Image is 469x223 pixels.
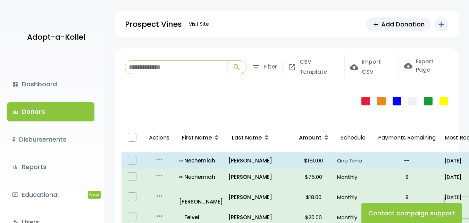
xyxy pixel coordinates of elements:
[228,192,290,202] a: [PERSON_NAME]
[155,212,164,220] i: more_horiz
[295,192,332,202] p: $18.00
[375,192,439,202] p: 8
[295,213,332,222] p: $20.00
[404,57,448,74] label: Export Page
[232,134,262,142] span: Last Name
[288,63,296,71] span: open_in_new
[145,126,173,150] p: Actions
[155,192,164,200] i: more_horiz
[404,62,412,70] span: cloud_download
[7,102,94,121] a: groupsDonors
[7,75,94,94] a: dashboardDashboard
[337,126,369,150] p: Schedule
[295,156,332,165] p: $150.00
[362,57,393,77] span: Import CSV
[263,62,277,72] span: Filter
[381,19,425,29] span: Add Donation
[182,134,212,142] span: First Name
[375,172,439,182] p: 8
[350,63,358,71] span: cloud_upload
[155,172,164,180] i: more_horiz
[12,164,18,170] i: bar_chart
[375,156,439,165] p: --
[375,126,439,150] p: Payments Remaining
[228,156,290,165] a: [PERSON_NAME]
[179,159,184,162] i: all_inclusive
[299,134,321,142] span: Amount
[337,172,369,182] p: Monthly
[12,109,18,115] span: groups
[228,213,290,222] a: [PERSON_NAME]
[7,185,94,204] a: ondemand_videoEducationalNew
[179,172,223,182] a: all_inclusiveNechemiah
[27,30,85,44] p: Adopt-a-Kollel
[125,17,182,31] p: Prospect Vines
[179,188,223,206] a: [PERSON_NAME]
[233,63,241,71] span: search
[337,192,369,202] p: Monthly
[366,17,431,31] a: addAdd Donation
[295,172,332,182] p: $75.00
[88,191,101,199] span: New
[372,21,380,28] span: add
[179,172,223,182] p: Nechemiah
[12,192,18,198] i: ondemand_video
[300,57,339,77] span: CSV Template
[361,203,462,223] button: Contact campaign support
[155,155,164,164] i: more_horiz
[179,213,223,222] a: Feivel
[437,20,445,29] i: add
[252,63,260,71] span: filter_list
[7,158,94,176] a: bar_chartReports
[12,81,18,87] i: dashboard
[24,20,85,54] a: Adopt-a-Kollel
[337,213,369,222] p: Monthly
[337,156,369,165] p: One Time
[179,175,184,179] i: all_inclusive
[227,61,246,74] button: search
[185,17,212,31] a: Visit Site
[7,130,94,149] a: $Disbursements
[12,135,16,145] i: $
[228,172,290,182] a: [PERSON_NAME]
[434,17,448,31] button: add
[179,156,223,165] p: Nechemiah
[179,156,223,165] a: all_inclusiveNechemiah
